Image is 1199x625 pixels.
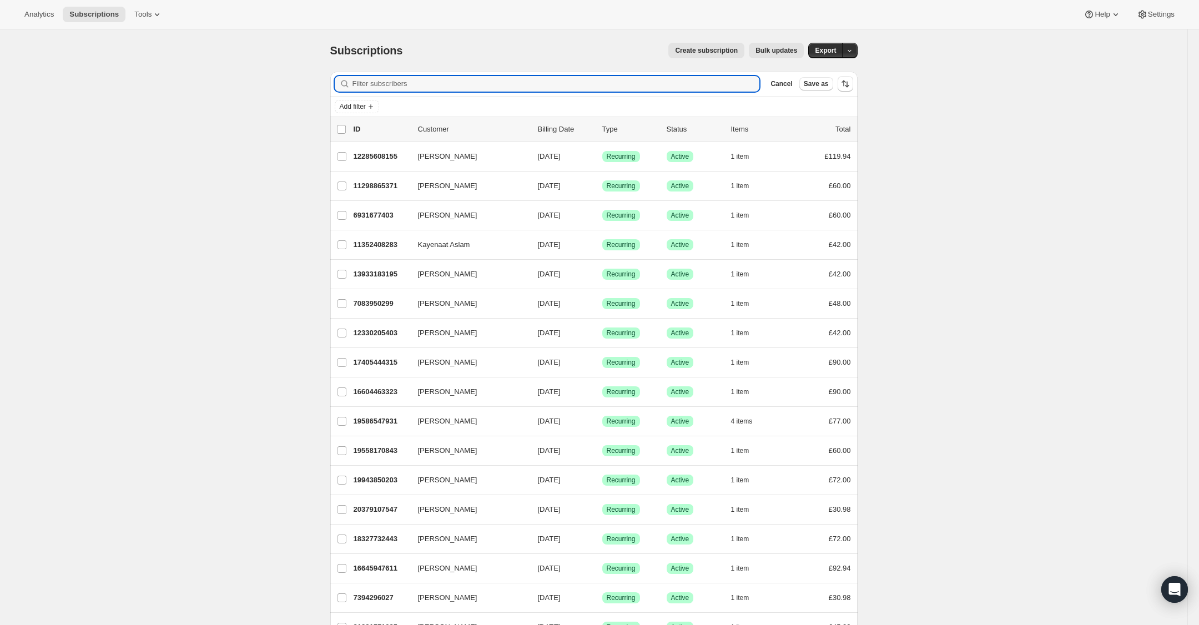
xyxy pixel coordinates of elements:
span: 1 item [731,329,749,337]
span: Active [671,299,689,308]
span: 1 item [731,270,749,279]
span: Active [671,564,689,573]
span: Active [671,446,689,455]
span: £119.94 [825,152,851,160]
p: 19943850203 [354,475,409,486]
span: Active [671,240,689,249]
p: 19558170843 [354,445,409,456]
button: [PERSON_NAME] [411,442,522,460]
button: [PERSON_NAME] [411,206,522,224]
span: [DATE] [538,593,561,602]
span: [DATE] [538,446,561,455]
span: [PERSON_NAME] [418,151,477,162]
span: Recurring [607,329,636,337]
span: £72.00 [829,476,851,484]
span: [PERSON_NAME] [418,298,477,309]
p: 16645947611 [354,563,409,574]
span: [DATE] [538,299,561,308]
span: £60.00 [829,446,851,455]
button: [PERSON_NAME] [411,177,522,195]
div: 7394296027[PERSON_NAME][DATE]SuccessRecurringSuccessActive1 item£30.98 [354,590,851,606]
button: 1 item [731,296,762,311]
button: [PERSON_NAME] [411,412,522,430]
span: 1 item [731,182,749,190]
span: [DATE] [538,152,561,160]
span: 1 item [731,535,749,543]
p: 12330205403 [354,327,409,339]
button: [PERSON_NAME] [411,324,522,342]
button: 1 item [731,208,762,223]
div: 6931677403[PERSON_NAME][DATE]SuccessRecurringSuccessActive1 item£60.00 [354,208,851,223]
p: Billing Date [538,124,593,135]
span: Save as [804,79,829,88]
span: £42.00 [829,329,851,337]
div: 13933183195[PERSON_NAME][DATE]SuccessRecurringSuccessActive1 item£42.00 [354,266,851,282]
button: 1 item [731,266,762,282]
span: Active [671,535,689,543]
button: [PERSON_NAME] [411,148,522,165]
span: 4 items [731,417,753,426]
p: Customer [418,124,529,135]
button: 4 items [731,414,765,429]
span: [PERSON_NAME] [418,475,477,486]
span: 1 item [731,152,749,161]
span: Active [671,358,689,367]
span: Active [671,182,689,190]
button: Sort the results [838,76,853,92]
span: [DATE] [538,211,561,219]
span: Recurring [607,182,636,190]
span: [PERSON_NAME] [418,592,477,603]
span: [DATE] [538,358,561,366]
span: [PERSON_NAME] [418,504,477,515]
span: [PERSON_NAME] [418,386,477,397]
span: [PERSON_NAME] [418,269,477,280]
p: Status [667,124,722,135]
span: [PERSON_NAME] [418,180,477,191]
span: [PERSON_NAME] [418,327,477,339]
span: £90.00 [829,387,851,396]
button: Tools [128,7,169,22]
button: Settings [1130,7,1181,22]
span: Bulk updates [755,46,797,55]
span: Recurring [607,535,636,543]
span: Create subscription [675,46,738,55]
button: 1 item [731,561,762,576]
span: [DATE] [538,535,561,543]
button: Export [808,43,843,58]
p: 19586547931 [354,416,409,427]
div: IDCustomerBilling DateTypeStatusItemsTotal [354,124,851,135]
span: [DATE] [538,329,561,337]
span: [PERSON_NAME] [418,563,477,574]
button: 1 item [731,149,762,164]
button: Bulk updates [749,43,804,58]
span: Active [671,593,689,602]
span: 1 item [731,446,749,455]
span: 1 item [731,358,749,367]
span: Recurring [607,299,636,308]
span: £42.00 [829,240,851,249]
button: Help [1077,7,1127,22]
button: 1 item [731,531,762,547]
div: 12285608155[PERSON_NAME][DATE]SuccessRecurringSuccessActive1 item£119.94 [354,149,851,164]
span: Recurring [607,152,636,161]
p: 11298865371 [354,180,409,191]
span: Tools [134,10,152,19]
p: 12285608155 [354,151,409,162]
span: [PERSON_NAME] [418,445,477,456]
span: 1 item [731,299,749,308]
div: 11298865371[PERSON_NAME][DATE]SuccessRecurringSuccessActive1 item£60.00 [354,178,851,194]
input: Filter subscribers [352,76,760,92]
span: [DATE] [538,564,561,572]
p: 17405444315 [354,357,409,368]
button: [PERSON_NAME] [411,265,522,283]
button: [PERSON_NAME] [411,471,522,489]
p: 18327732443 [354,533,409,545]
span: £30.98 [829,505,851,513]
div: 19558170843[PERSON_NAME][DATE]SuccessRecurringSuccessActive1 item£60.00 [354,443,851,458]
p: ID [354,124,409,135]
button: 1 item [731,443,762,458]
span: Active [671,505,689,514]
button: 1 item [731,502,762,517]
span: Recurring [607,593,636,602]
div: 16604463323[PERSON_NAME][DATE]SuccessRecurringSuccessActive1 item£90.00 [354,384,851,400]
